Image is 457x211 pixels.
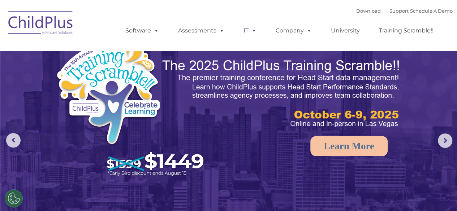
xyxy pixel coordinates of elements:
img: ChildPlus by Procare Solutions [5,6,77,42]
a: University [324,23,367,38]
span: Last name [100,48,122,53]
a: Assessments [171,23,232,38]
a: Software [118,23,166,38]
a: Learn More [310,136,388,156]
font: | [356,8,453,14]
a: Training Scramble!! [372,23,441,38]
a: Download [356,8,381,14]
a: Support [389,8,409,14]
a: Schedule A Demo [410,8,453,14]
a: Company [268,23,319,38]
a: IT [236,23,264,38]
button: Cookies Settings [5,189,23,207]
span: Phone number [100,77,131,83]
